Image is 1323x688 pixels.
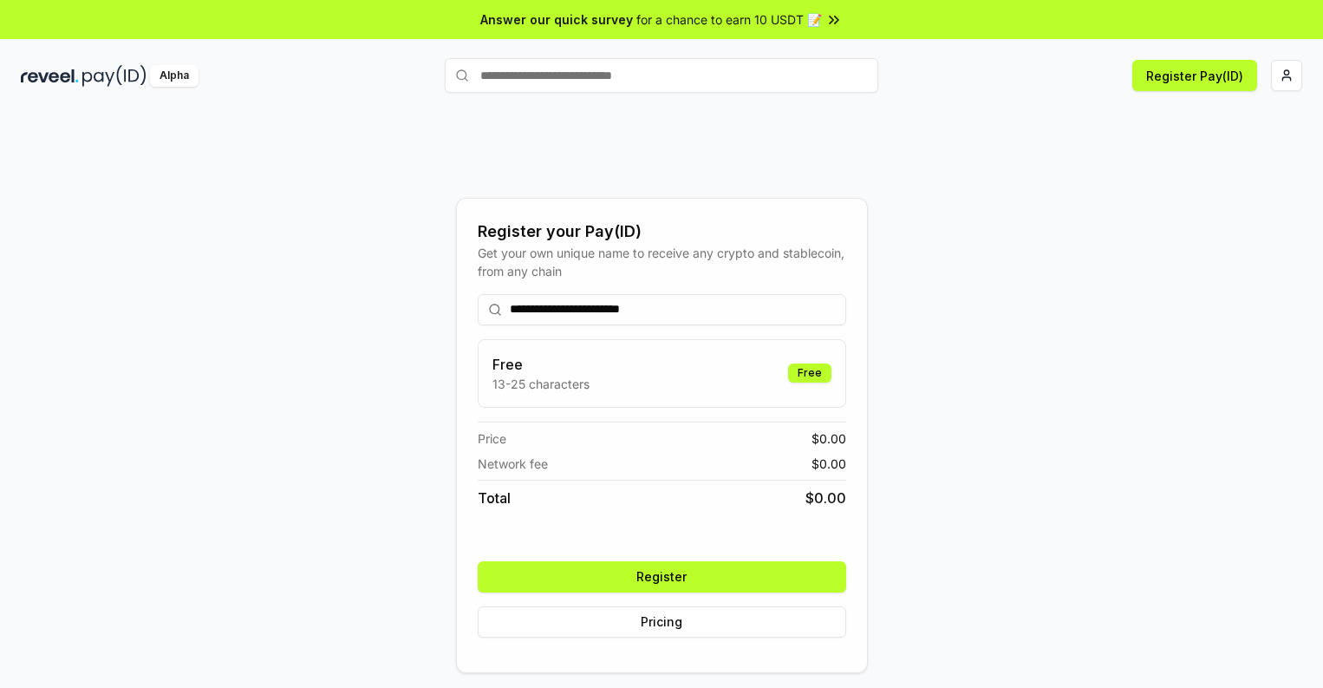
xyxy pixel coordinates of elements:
[478,488,511,508] span: Total
[82,65,147,87] img: pay_id
[788,364,831,383] div: Free
[478,561,846,593] button: Register
[811,429,846,448] span: $ 0.00
[478,220,846,244] div: Register your Pay(ID)
[805,488,846,508] span: $ 0.00
[21,65,79,87] img: reveel_dark
[1132,60,1257,91] button: Register Pay(ID)
[492,354,590,375] h3: Free
[478,606,846,638] button: Pricing
[636,10,822,29] span: for a chance to earn 10 USDT 📝
[492,375,590,393] p: 13-25 characters
[478,429,506,448] span: Price
[150,65,199,87] div: Alpha
[478,244,846,280] div: Get your own unique name to receive any crypto and stablecoin, from any chain
[480,10,633,29] span: Answer our quick survey
[478,455,548,473] span: Network fee
[811,455,846,473] span: $ 0.00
